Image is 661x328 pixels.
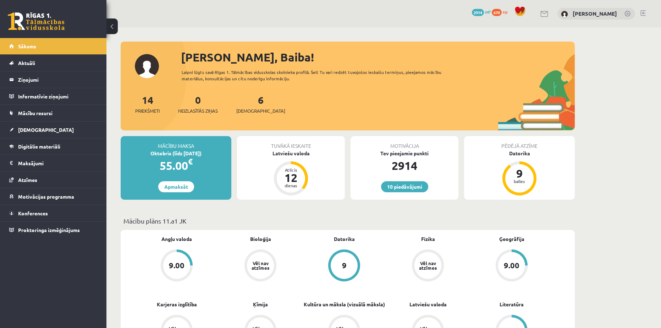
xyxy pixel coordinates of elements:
[334,235,355,243] a: Datorika
[18,71,98,88] legend: Ziņojumi
[409,301,447,308] a: Latviešu valoda
[157,301,197,308] a: Karjeras izglītība
[302,249,386,283] a: 9
[178,107,218,114] span: Neizlasītās ziņas
[18,60,35,66] span: Aktuāli
[18,43,36,49] span: Sākums
[472,9,491,15] a: 2914 mP
[182,69,454,82] div: Laipni lūgts savā Rīgas 1. Tālmācības vidusskolas skolnieka profilā. Šeit Tu vari redzēt tuvojošo...
[18,143,60,150] span: Digitālie materiāli
[9,71,98,88] a: Ziņojumi
[18,88,98,104] legend: Informatīvie ziņojumi
[381,181,428,192] a: 10 piedāvājumi
[219,249,302,283] a: Vēl nav atzīmes
[253,301,268,308] a: Ķīmija
[236,93,285,114] a: 6[DEMOGRAPHIC_DATA]
[188,156,193,167] span: €
[509,179,530,183] div: balles
[9,205,98,221] a: Konferences
[421,235,435,243] a: Fizika
[470,249,553,283] a: 9.00
[351,157,458,174] div: 2914
[135,107,160,114] span: Priekšmeti
[237,136,345,150] div: Tuvākā ieskaite
[18,227,80,233] span: Proktoringa izmēģinājums
[250,261,270,270] div: Vēl nav atzīmes
[121,157,231,174] div: 55.00
[9,155,98,171] a: Maksājumi
[351,136,458,150] div: Motivācija
[9,222,98,238] a: Proktoringa izmēģinājums
[351,150,458,157] div: Tev pieejamie punkti
[386,249,470,283] a: Vēl nav atzīmes
[573,10,617,17] a: [PERSON_NAME]
[342,262,347,269] div: 9
[9,88,98,104] a: Informatīvie ziņojumi
[158,181,194,192] a: Apmaksāt
[304,301,385,308] a: Kultūra un māksla (vizuālā māksla)
[504,262,519,269] div: 9.00
[492,9,511,15] a: 670 xp
[280,172,302,183] div: 12
[161,235,192,243] a: Angļu valoda
[8,12,65,30] a: Rīgas 1. Tālmācības vidusskola
[18,127,74,133] span: [DEMOGRAPHIC_DATA]
[509,168,530,179] div: 9
[237,150,345,197] a: Latviešu valoda Atlicis 12 dienas
[236,107,285,114] span: [DEMOGRAPHIC_DATA]
[485,9,491,15] span: mP
[9,172,98,188] a: Atzīmes
[9,122,98,138] a: [DEMOGRAPHIC_DATA]
[280,168,302,172] div: Atlicis
[237,150,345,157] div: Latviešu valoda
[499,235,524,243] a: Ģeogrāfija
[280,183,302,188] div: dienas
[18,110,53,116] span: Mācību resursi
[123,216,572,226] p: Mācību plāns 11.a1 JK
[121,136,231,150] div: Mācību maksa
[561,11,568,18] img: Baiba Gertnere
[492,9,502,16] span: 670
[9,38,98,54] a: Sākums
[18,210,48,216] span: Konferences
[464,150,575,197] a: Datorika 9 balles
[503,9,507,15] span: xp
[9,138,98,155] a: Digitālie materiāli
[9,188,98,205] a: Motivācijas programma
[121,150,231,157] div: Oktobris (līdz [DATE])
[135,93,160,114] a: 14Priekšmeti
[9,55,98,71] a: Aktuāli
[178,93,218,114] a: 0Neizlasītās ziņas
[18,193,74,200] span: Motivācijas programma
[472,9,484,16] span: 2914
[464,136,575,150] div: Pēdējā atzīme
[169,262,184,269] div: 9.00
[500,301,524,308] a: Literatūra
[18,177,37,183] span: Atzīmes
[464,150,575,157] div: Datorika
[250,235,271,243] a: Bioloģija
[9,105,98,121] a: Mācību resursi
[418,261,438,270] div: Vēl nav atzīmes
[18,155,98,171] legend: Maksājumi
[135,249,219,283] a: 9.00
[181,49,575,66] div: [PERSON_NAME], Baiba!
